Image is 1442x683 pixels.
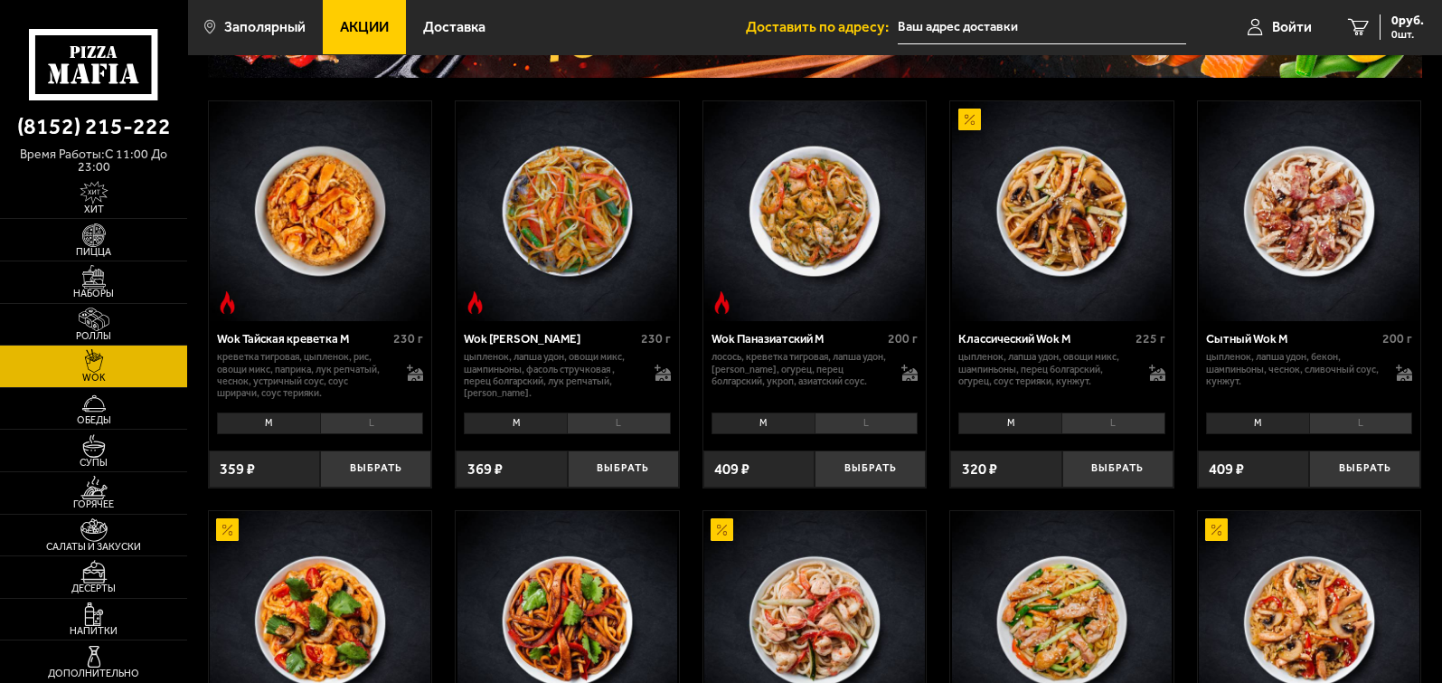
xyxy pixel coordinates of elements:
[712,332,883,346] div: Wok Паназиатский M
[464,291,486,314] img: Острое блюдо
[1206,332,1378,346] div: Сытный Wok M
[320,451,431,488] button: Выбрать
[888,331,918,346] span: 200 г
[704,101,924,321] img: Wok Паназиатский M
[210,101,429,321] img: Wok Тайская креветка M
[1272,20,1312,34] span: Войти
[456,101,679,321] a: Острое блюдоWok Карри М
[209,101,432,321] a: Острое блюдоWok Тайская креветка M
[711,291,733,314] img: Острое блюдо
[457,101,677,321] img: Wok Карри М
[958,351,1134,387] p: цыпленок, лапша удон, овощи микс, шампиньоны, перец болгарский, огурец, соус терияки, кунжут.
[217,332,389,346] div: Wok Тайская креветка M
[1209,461,1244,477] span: 409 ₽
[712,413,815,434] li: M
[1136,331,1165,346] span: 225 г
[815,451,926,488] button: Выбрать
[1061,413,1165,434] li: L
[962,461,997,477] span: 320 ₽
[320,413,424,434] li: L
[950,101,1173,321] a: АкционныйКлассический Wok M
[952,101,1172,321] img: Классический Wok M
[1199,101,1418,321] img: Сытный Wok M
[898,11,1186,44] input: Ваш адрес доставки
[746,20,898,34] span: Доставить по адресу:
[1206,351,1381,387] p: цыпленок, лапша удон, бекон, шампиньоны, чеснок, сливочный соус, кунжут.
[224,20,306,34] span: Заполярный
[1391,14,1424,27] span: 0 руб.
[1309,451,1420,488] button: Выбрать
[220,461,255,477] span: 359 ₽
[217,351,392,399] p: креветка тигровая, цыпленок, рис, овощи микс, паприка, лук репчатый, чеснок, устричный соус, соус...
[217,413,320,434] li: M
[464,332,636,346] div: Wok [PERSON_NAME]
[1382,331,1412,346] span: 200 г
[423,20,485,34] span: Доставка
[958,109,981,131] img: Акционный
[1205,518,1228,541] img: Акционный
[641,331,671,346] span: 230 г
[714,461,749,477] span: 409 ₽
[1062,451,1173,488] button: Выбрать
[958,332,1130,346] div: Классический Wok M
[711,518,733,541] img: Акционный
[815,413,919,434] li: L
[1391,29,1424,40] span: 0 шт.
[340,20,389,34] span: Акции
[712,351,887,387] p: лосось, креветка тигровая, лапша удон, [PERSON_NAME], огурец, перец болгарский, укроп, азиатский ...
[568,451,679,488] button: Выбрать
[1198,101,1421,321] a: Сытный Wok M
[567,413,671,434] li: L
[703,101,927,321] a: Острое блюдоWok Паназиатский M
[464,351,639,399] p: цыпленок, лапша удон, овощи микс, шампиньоны, фасоль стручковая , перец болгарский, лук репчатый,...
[393,331,423,346] span: 230 г
[216,291,239,314] img: Острое блюдо
[464,413,567,434] li: M
[1309,413,1413,434] li: L
[1206,413,1309,434] li: M
[958,413,1061,434] li: M
[216,518,239,541] img: Акционный
[467,461,503,477] span: 369 ₽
